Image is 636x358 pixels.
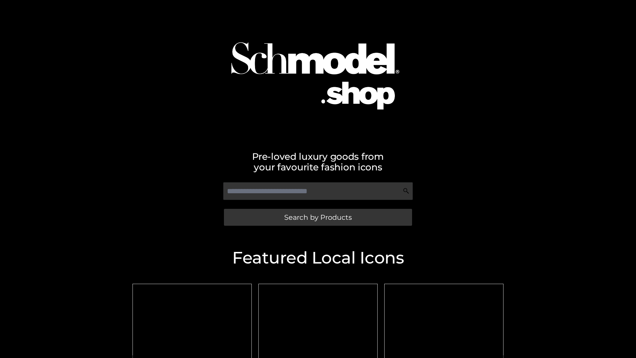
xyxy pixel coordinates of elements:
img: Search Icon [403,188,409,194]
a: Search by Products [224,209,412,226]
span: Search by Products [284,214,352,221]
h2: Featured Local Icons​ [129,250,507,266]
h2: Pre-loved luxury goods from your favourite fashion icons [129,151,507,172]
